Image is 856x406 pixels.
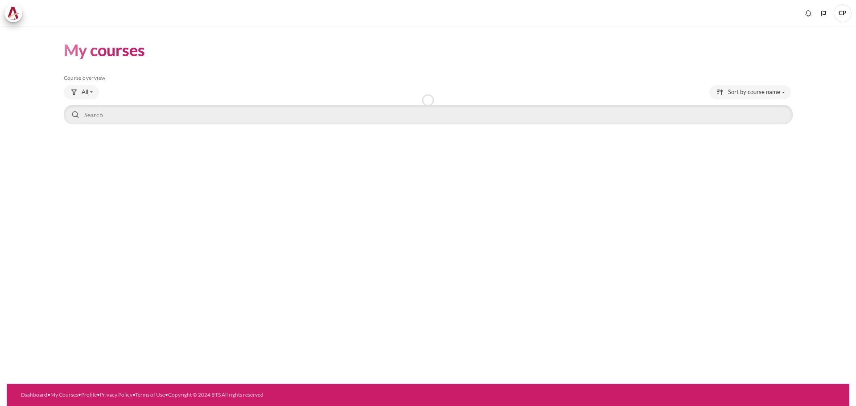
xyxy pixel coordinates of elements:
[7,26,849,139] section: Content
[100,391,132,398] a: Privacy Policy
[709,85,791,99] button: Sorting drop-down menu
[802,7,815,20] div: Show notification window with no new notifications
[64,85,793,126] div: Course overview controls
[64,74,793,82] h5: Course overview
[50,391,78,398] a: My Courses
[817,7,830,20] button: Languages
[168,391,263,398] a: Copyright © 2024 BTS All rights reserved
[82,88,88,97] span: All
[7,7,20,20] img: Architeck
[64,105,793,124] input: Search
[135,391,165,398] a: Terms of Use
[21,391,478,399] div: • • • • •
[834,4,852,22] a: User menu
[728,88,780,97] span: Sort by course name
[21,391,47,398] a: Dashboard
[64,85,99,99] button: Grouping drop-down menu
[4,4,27,22] a: Architeck Architeck
[64,40,145,61] h1: My courses
[834,4,852,22] span: CP
[81,391,97,398] a: Profile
